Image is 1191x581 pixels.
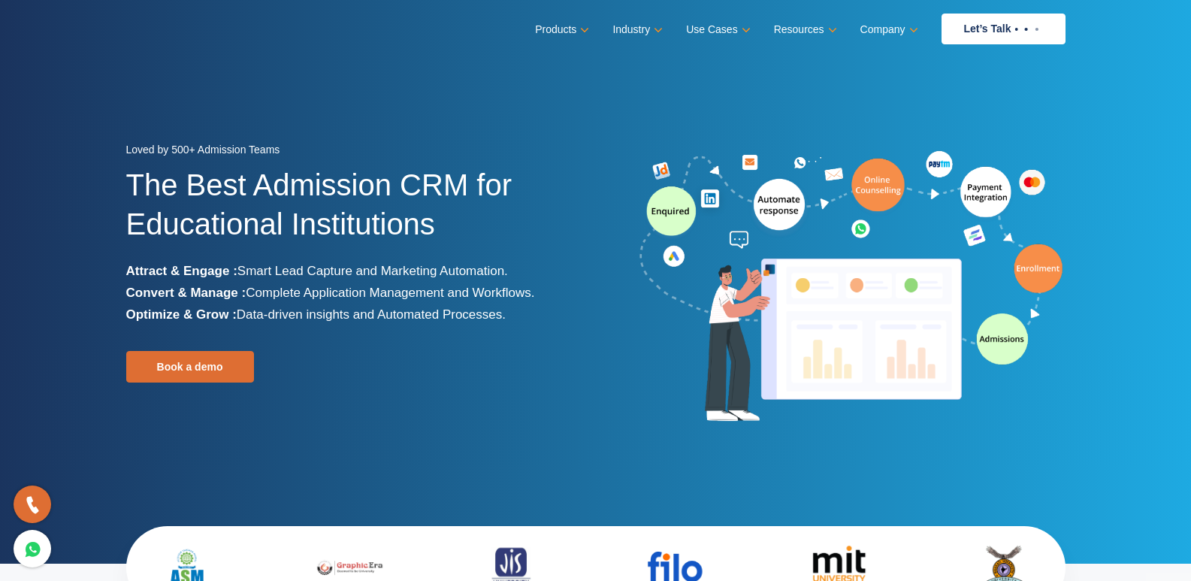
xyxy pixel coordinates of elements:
a: Use Cases [686,19,747,41]
b: Attract & Engage : [126,264,237,278]
b: Convert & Manage : [126,286,246,300]
a: Industry [612,19,660,41]
a: Resources [774,19,834,41]
span: Smart Lead Capture and Marketing Automation. [237,264,508,278]
div: Loved by 500+ Admission Teams [126,139,585,165]
a: Let’s Talk [942,14,1066,44]
h1: The Best Admission CRM for Educational Institutions [126,165,585,260]
a: Book a demo [126,351,254,383]
a: Company [860,19,915,41]
img: admission-software-home-page-header [637,147,1066,428]
b: Optimize & Grow : [126,307,237,322]
span: Data-driven insights and Automated Processes. [237,307,506,322]
span: Complete Application Management and Workflows. [246,286,534,300]
a: Products [535,19,586,41]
